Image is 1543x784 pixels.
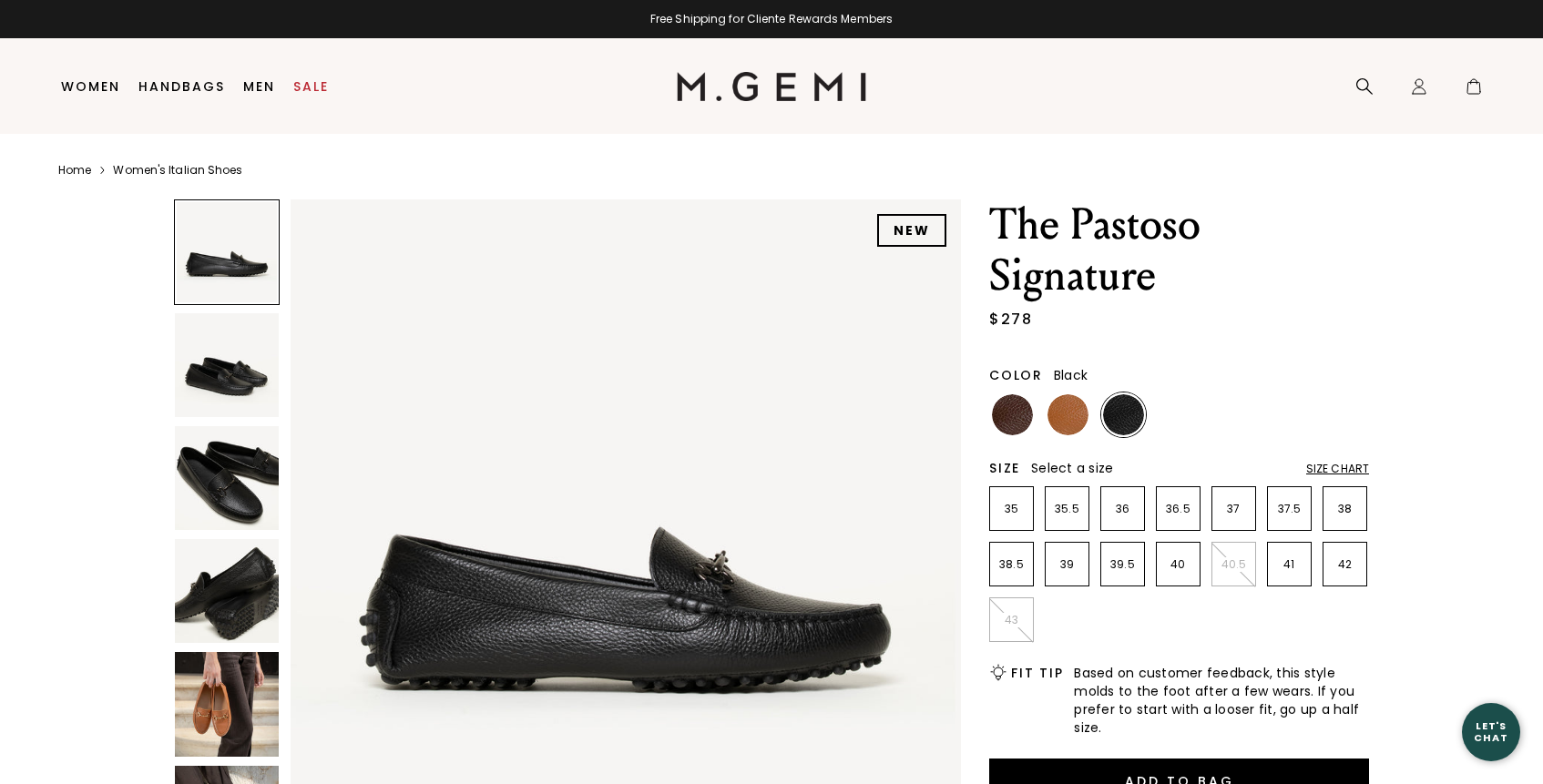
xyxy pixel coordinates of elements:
a: Sale [293,79,329,94]
img: The Pastoso Signature [175,313,279,417]
img: The Pastoso Signature [175,539,279,643]
p: 37.5 [1268,502,1311,516]
p: 38.5 [990,557,1033,572]
a: Handbags [138,79,225,94]
p: 39.5 [1101,557,1144,572]
div: Let's Chat [1462,720,1520,743]
img: The Pastoso Signature [175,426,279,530]
p: 35 [990,502,1033,516]
span: Black [1054,366,1088,384]
a: Home [58,163,91,178]
p: 39 [1046,557,1088,572]
a: Women [61,79,120,94]
span: Based on customer feedback, this style molds to the foot after a few wears. If you prefer to star... [1074,664,1369,737]
p: 42 [1323,557,1366,572]
p: 40 [1157,557,1200,572]
p: 36 [1101,502,1144,516]
img: Tan [1047,394,1088,435]
p: 43 [990,613,1033,627]
h2: Size [989,461,1020,475]
img: The Pastoso Signature [175,652,279,756]
div: Size Chart [1306,462,1369,476]
p: 38 [1323,502,1366,516]
p: 40.5 [1212,557,1255,572]
h1: The Pastoso Signature [989,199,1369,301]
p: 37 [1212,502,1255,516]
h2: Color [989,368,1043,382]
p: 41 [1268,557,1311,572]
p: 35.5 [1046,502,1088,516]
a: Men [243,79,275,94]
p: 36.5 [1157,502,1200,516]
div: $278 [989,309,1032,331]
img: Chocolate [992,394,1033,435]
span: Select a size [1031,459,1113,477]
img: Black [1103,394,1144,435]
h2: Fit Tip [1011,666,1063,680]
a: Women's Italian Shoes [113,163,242,178]
img: M.Gemi [677,72,867,101]
div: NEW [877,214,946,247]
